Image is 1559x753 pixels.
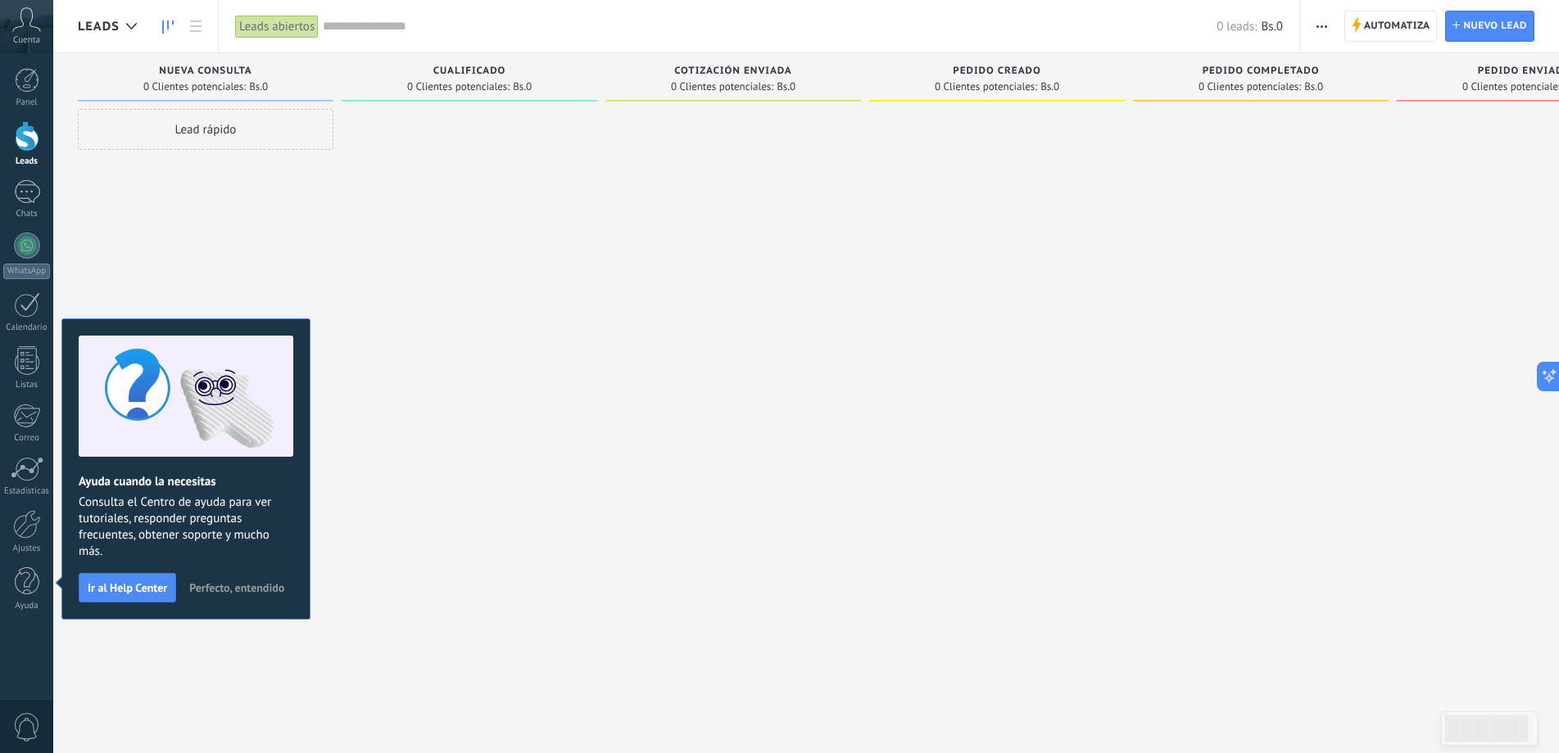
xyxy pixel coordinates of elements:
[953,65,1040,77] span: Pedido creado
[182,11,210,43] a: Lista
[671,82,773,92] span: 0 Clientes potenciales:
[3,543,51,554] div: Ajustes
[1203,65,1320,77] span: Pedido completado
[1141,65,1380,79] div: Pedido completado
[407,82,510,92] span: 0 Clientes potenciales:
[159,65,252,77] span: Nueva consulta
[3,97,51,108] div: Panel
[1304,82,1323,92] span: Bs.0
[1040,82,1059,92] span: Bs.0
[3,209,51,219] div: Chats
[1310,11,1334,42] button: Más
[777,82,795,92] span: Bs.0
[78,19,120,34] span: Leads
[1364,11,1430,41] span: Automatiza
[674,65,792,77] span: Cotización enviada
[877,65,1117,79] div: Pedido creado
[189,582,284,593] span: Perfecto, entendido
[1199,82,1301,92] span: 0 Clientes potenciales:
[1445,11,1534,42] a: Nuevo lead
[78,109,333,150] div: Lead rápido
[88,582,167,593] span: Ir al Help Center
[3,264,50,279] div: WhatsApp
[235,15,319,38] div: Leads abiertos
[79,573,176,602] button: Ir al Help Center
[1217,19,1257,34] span: 0 leads:
[1261,19,1282,34] span: Bs.0
[182,575,292,600] button: Perfecto, entendido
[513,82,532,92] span: Bs.0
[350,65,589,79] div: Cualificado
[3,380,51,390] div: Listas
[249,82,268,92] span: Bs.0
[614,65,853,79] div: Cotización enviada
[143,82,246,92] span: 0 Clientes potenciales:
[433,65,506,77] span: Cualificado
[935,82,1037,92] span: 0 Clientes potenciales:
[3,486,51,497] div: Estadísticas
[1463,11,1527,41] span: Nuevo lead
[3,322,51,333] div: Calendario
[79,494,293,560] span: Consulta el Centro de ayuda para ver tutoriales, responder preguntas frecuentes, obtener soporte ...
[79,474,293,489] h2: Ayuda cuando la necesitas
[3,156,51,167] div: Leads
[3,433,51,444] div: Correo
[1344,11,1438,42] a: Automatiza
[154,11,182,43] a: Leads
[13,35,40,46] span: Cuenta
[86,65,325,79] div: Nueva consulta
[3,601,51,611] div: Ayuda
